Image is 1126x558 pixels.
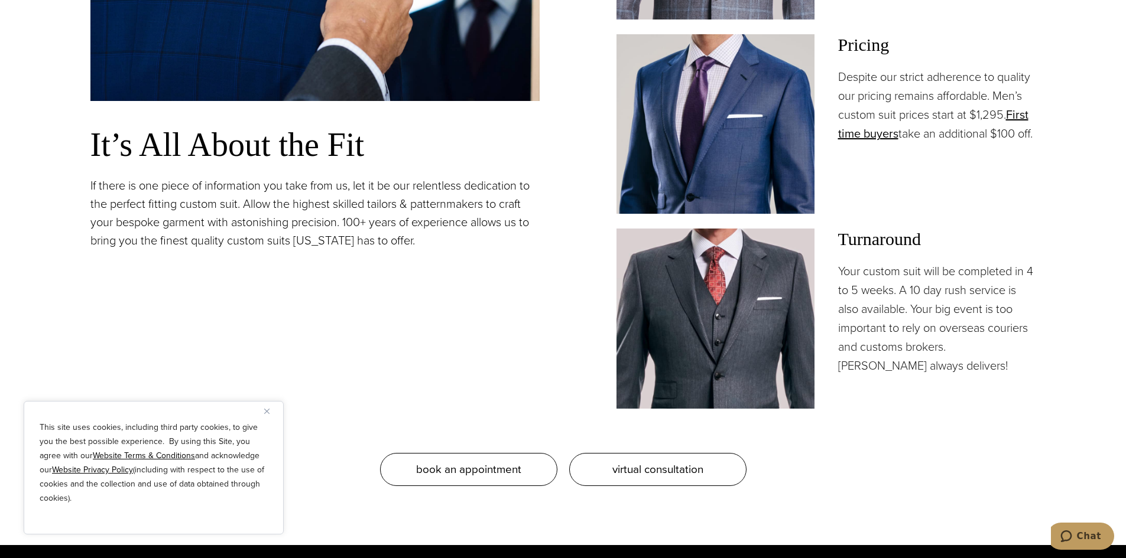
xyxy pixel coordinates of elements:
span: virtual consultation [612,461,703,478]
span: book an appointment [416,461,521,478]
a: Website Privacy Policy [52,464,133,476]
iframe: Opens a widget where you can chat to one of our agents [1051,523,1114,552]
h3: It’s All About the Fit [90,125,540,165]
img: Close [264,409,270,414]
img: Client in vested charcoal bespoke suit with white shirt and red patterned tie. [616,229,815,408]
p: Despite our strict adherence to quality our pricing remains affordable. Men’s custom suit prices ... [838,67,1036,143]
button: Close [264,404,278,418]
a: book an appointment [380,453,557,486]
h3: Turnaround [838,229,1036,250]
h3: Pricing [838,34,1036,56]
p: Your custom suit will be completed in 4 to 5 weeks. A 10 day rush service is also available. Your... [838,262,1036,375]
a: virtual consultation [569,453,747,486]
p: If there is one piece of information you take from us, let it be our relentless dedication to the... [90,177,540,250]
img: Client in blue solid custom made suit with white shirt and navy tie. Fabric by Scabal. [616,34,815,214]
a: Website Terms & Conditions [93,449,195,462]
p: This site uses cookies, including third party cookies, to give you the best possible experience. ... [40,420,268,505]
a: First time buyers [838,106,1028,142]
